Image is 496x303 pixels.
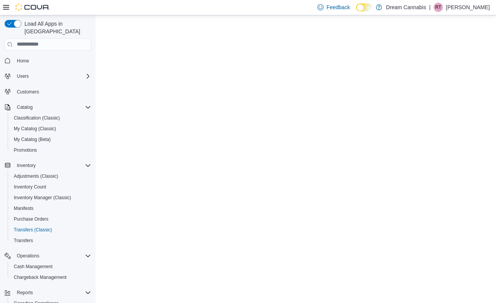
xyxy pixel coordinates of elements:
[11,172,61,181] a: Adjustments (Classic)
[11,182,49,192] a: Inventory Count
[14,87,91,97] span: Customers
[14,264,52,270] span: Cash Management
[14,288,36,297] button: Reports
[11,124,91,133] span: My Catalog (Classic)
[11,236,36,245] a: Transfers
[14,274,67,280] span: Chargeback Management
[11,113,63,123] a: Classification (Classic)
[11,262,91,271] span: Cash Management
[14,251,42,260] button: Operations
[11,172,91,181] span: Adjustments (Classic)
[8,214,94,224] button: Purchase Orders
[14,87,42,97] a: Customers
[14,103,91,112] span: Catalog
[14,288,91,297] span: Reports
[11,182,91,192] span: Inventory Count
[14,161,39,170] button: Inventory
[14,147,37,153] span: Promotions
[17,58,29,64] span: Home
[356,3,372,11] input: Dark Mode
[11,113,91,123] span: Classification (Classic)
[11,124,59,133] a: My Catalog (Classic)
[11,236,91,245] span: Transfers
[435,3,441,12] span: RT
[429,3,431,12] p: |
[8,261,94,272] button: Cash Management
[14,205,33,211] span: Manifests
[446,3,490,12] p: [PERSON_NAME]
[11,273,91,282] span: Chargeback Management
[11,146,40,155] a: Promotions
[11,193,91,202] span: Inventory Manager (Classic)
[434,3,443,12] div: Robert Taylor
[2,160,94,171] button: Inventory
[14,173,58,179] span: Adjustments (Classic)
[14,126,56,132] span: My Catalog (Classic)
[14,161,91,170] span: Inventory
[2,287,94,298] button: Reports
[8,113,94,123] button: Classification (Classic)
[327,3,350,11] span: Feedback
[8,203,94,214] button: Manifests
[17,89,39,95] span: Customers
[14,56,32,66] a: Home
[14,115,60,121] span: Classification (Classic)
[21,20,91,35] span: Load All Apps in [GEOGRAPHIC_DATA]
[11,146,91,155] span: Promotions
[8,134,94,145] button: My Catalog (Beta)
[11,204,91,213] span: Manifests
[14,184,46,190] span: Inventory Count
[8,182,94,192] button: Inventory Count
[11,215,91,224] span: Purchase Orders
[11,273,70,282] a: Chargeback Management
[14,216,49,222] span: Purchase Orders
[2,251,94,261] button: Operations
[17,162,36,169] span: Inventory
[11,225,55,234] a: Transfers (Classic)
[17,73,29,79] span: Users
[2,102,94,113] button: Catalog
[8,224,94,235] button: Transfers (Classic)
[14,227,52,233] span: Transfers (Classic)
[17,104,33,110] span: Catalog
[14,56,91,66] span: Home
[15,3,50,11] img: Cova
[11,135,91,144] span: My Catalog (Beta)
[8,235,94,246] button: Transfers
[14,251,91,260] span: Operations
[11,204,36,213] a: Manifests
[2,55,94,66] button: Home
[2,71,94,82] button: Users
[14,72,91,81] span: Users
[8,145,94,156] button: Promotions
[8,192,94,203] button: Inventory Manager (Classic)
[386,3,426,12] p: Dream Cannabis
[11,193,74,202] a: Inventory Manager (Classic)
[14,72,32,81] button: Users
[8,123,94,134] button: My Catalog (Classic)
[356,11,356,12] span: Dark Mode
[14,136,51,142] span: My Catalog (Beta)
[2,86,94,97] button: Customers
[14,237,33,244] span: Transfers
[11,135,54,144] a: My Catalog (Beta)
[14,103,36,112] button: Catalog
[17,253,39,259] span: Operations
[11,262,55,271] a: Cash Management
[8,272,94,283] button: Chargeback Management
[11,215,52,224] a: Purchase Orders
[17,290,33,296] span: Reports
[14,195,71,201] span: Inventory Manager (Classic)
[11,225,91,234] span: Transfers (Classic)
[8,171,94,182] button: Adjustments (Classic)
